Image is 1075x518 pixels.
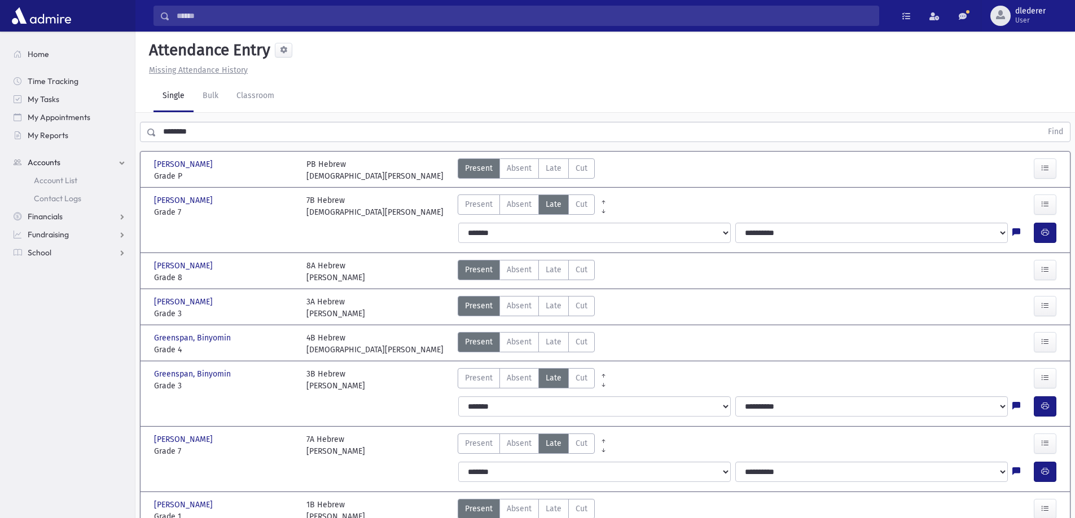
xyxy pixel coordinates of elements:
[458,332,595,356] div: AttTypes
[154,170,295,182] span: Grade P
[154,158,215,170] span: [PERSON_NAME]
[507,336,532,348] span: Absent
[154,445,295,457] span: Grade 7
[28,76,78,86] span: Time Tracking
[465,264,493,276] span: Present
[306,368,365,392] div: 3B Hebrew [PERSON_NAME]
[576,198,587,210] span: Cut
[507,162,532,174] span: Absent
[465,372,493,384] span: Present
[154,499,215,511] span: [PERSON_NAME]
[507,503,532,515] span: Absent
[507,372,532,384] span: Absent
[5,225,135,243] a: Fundraising
[28,49,49,59] span: Home
[154,296,215,308] span: [PERSON_NAME]
[306,194,444,218] div: 7B Hebrew [DEMOGRAPHIC_DATA][PERSON_NAME]
[153,81,194,112] a: Single
[5,108,135,126] a: My Appointments
[28,229,69,240] span: Fundraising
[546,503,561,515] span: Late
[306,260,365,284] div: 8A Hebrew [PERSON_NAME]
[154,332,233,344] span: Greenspan, Binyomin
[458,433,595,457] div: AttTypes
[154,272,295,284] span: Grade 8
[154,433,215,445] span: [PERSON_NAME]
[306,332,444,356] div: 4B Hebrew [DEMOGRAPHIC_DATA][PERSON_NAME]
[5,90,135,108] a: My Tasks
[28,130,68,140] span: My Reports
[465,162,493,174] span: Present
[1041,122,1070,141] button: Find
[28,94,59,104] span: My Tasks
[154,344,295,356] span: Grade 4
[546,264,561,276] span: Late
[306,433,365,457] div: 7A Hebrew [PERSON_NAME]
[507,300,532,312] span: Absent
[194,81,227,112] a: Bulk
[154,206,295,218] span: Grade 7
[154,380,295,392] span: Grade 3
[546,336,561,348] span: Late
[576,336,587,348] span: Cut
[1015,16,1046,25] span: User
[546,372,561,384] span: Late
[465,437,493,449] span: Present
[546,162,561,174] span: Late
[507,198,532,210] span: Absent
[458,260,595,284] div: AttTypes
[458,296,595,320] div: AttTypes
[149,65,248,75] u: Missing Attendance History
[144,41,270,60] h5: Attendance Entry
[458,158,595,182] div: AttTypes
[34,193,81,203] span: Contact Logs
[154,368,233,380] span: Greenspan, Binyomin
[546,437,561,449] span: Late
[576,437,587,449] span: Cut
[5,171,135,189] a: Account List
[154,194,215,206] span: [PERSON_NAME]
[306,158,444,182] div: PB Hebrew [DEMOGRAPHIC_DATA][PERSON_NAME]
[465,300,493,312] span: Present
[154,308,295,320] span: Grade 3
[5,72,135,90] a: Time Tracking
[28,211,63,222] span: Financials
[465,503,493,515] span: Present
[28,157,60,167] span: Accounts
[576,264,587,276] span: Cut
[576,300,587,312] span: Cut
[507,264,532,276] span: Absent
[144,65,248,75] a: Missing Attendance History
[458,368,595,392] div: AttTypes
[546,300,561,312] span: Late
[5,153,135,171] a: Accounts
[465,336,493,348] span: Present
[1015,7,1046,16] span: dlederer
[458,194,595,218] div: AttTypes
[5,189,135,207] a: Contact Logs
[28,247,51,258] span: School
[170,6,879,26] input: Search
[465,198,493,210] span: Present
[576,162,587,174] span: Cut
[5,126,135,144] a: My Reports
[546,198,561,210] span: Late
[5,243,135,262] a: School
[28,112,90,122] span: My Appointments
[5,45,135,63] a: Home
[9,5,74,27] img: AdmirePro
[5,207,135,225] a: Financials
[34,175,77,185] span: Account List
[227,81,283,112] a: Classroom
[154,260,215,272] span: [PERSON_NAME]
[507,437,532,449] span: Absent
[576,372,587,384] span: Cut
[306,296,365,320] div: 3A Hebrew [PERSON_NAME]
